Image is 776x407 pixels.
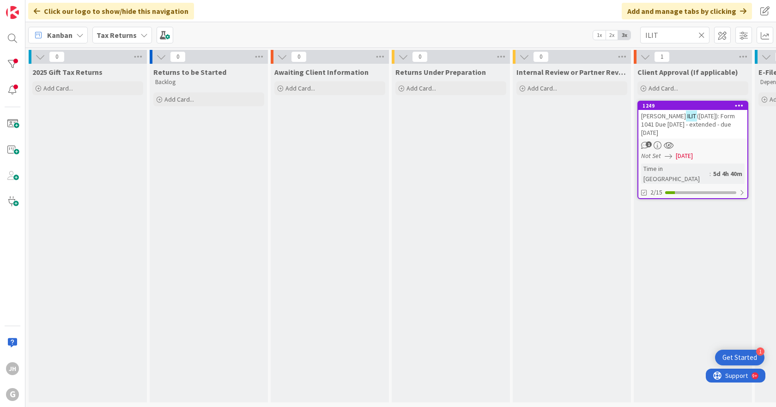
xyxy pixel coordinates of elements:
[406,84,436,92] span: Add Card...
[395,67,486,77] span: Returns Under Preparation
[618,30,630,40] span: 3x
[641,112,735,137] span: ([DATE]): Form 1041 Due [DATE] - extended - due [DATE]
[412,51,428,62] span: 0
[164,95,194,103] span: Add Card...
[97,30,137,40] b: Tax Returns
[606,30,618,40] span: 2x
[654,51,670,62] span: 1
[291,51,307,62] span: 0
[19,1,42,12] span: Support
[637,67,738,77] span: Client Approval (If applicable)
[649,84,678,92] span: Add Card...
[28,3,194,19] div: Click our logo to show/hide this navigation
[641,164,709,184] div: Time in [GEOGRAPHIC_DATA]
[155,79,262,86] p: Backlog
[43,84,73,92] span: Add Card...
[650,188,662,197] span: 2/15
[6,6,19,19] img: Visit kanbanzone.com
[641,152,661,160] i: Not Set
[153,67,226,77] span: Returns to be Started
[170,51,186,62] span: 0
[686,110,697,121] mark: ILIT
[622,3,752,19] div: Add and manage tabs by clicking
[274,67,369,77] span: Awaiting Client Information
[722,353,757,362] div: Get Started
[32,67,103,77] span: 2025 Gift Tax Returns
[533,51,549,62] span: 0
[516,67,627,77] span: Internal Review or Partner Review
[47,4,51,11] div: 9+
[49,51,65,62] span: 0
[756,347,764,356] div: 1
[637,101,748,199] a: 1249[PERSON_NAME]ILIT([DATE]): Form 1041 Due [DATE] - extended - due [DATE]Not Set[DATE]Time in [...
[676,151,693,161] span: [DATE]
[638,102,747,139] div: 1249[PERSON_NAME]ILIT([DATE]): Form 1041 Due [DATE] - extended - due [DATE]
[47,30,73,41] span: Kanban
[646,141,652,147] span: 1
[6,362,19,375] div: JH
[638,102,747,110] div: 1249
[641,112,686,120] span: [PERSON_NAME]
[640,27,709,43] input: Quick Filter...
[709,169,711,179] span: :
[593,30,606,40] span: 1x
[285,84,315,92] span: Add Card...
[711,169,745,179] div: 5d 4h 40m
[527,84,557,92] span: Add Card...
[715,350,764,365] div: Open Get Started checklist, remaining modules: 1
[643,103,747,109] div: 1249
[6,388,19,401] div: G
